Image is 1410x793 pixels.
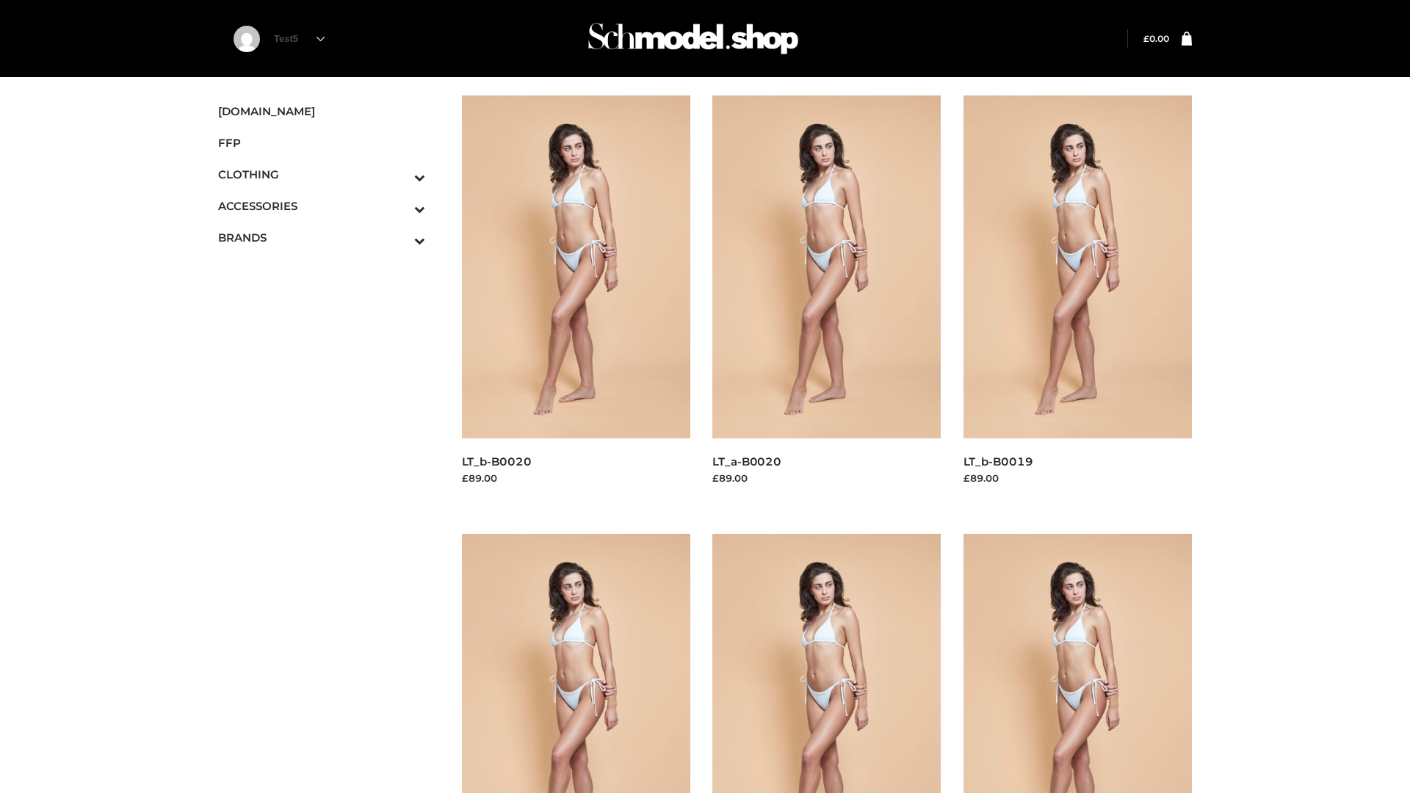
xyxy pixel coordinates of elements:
a: LT_b-B0019 [963,455,1033,468]
a: Read more [462,488,516,499]
button: Toggle Submenu [374,222,425,253]
a: BRANDSToggle Submenu [218,222,425,253]
a: CLOTHINGToggle Submenu [218,159,425,190]
span: ACCESSORIES [218,198,425,214]
a: Test5 [274,33,325,44]
a: £0.00 [1143,33,1169,44]
span: BRANDS [218,229,425,246]
span: [DOMAIN_NAME] [218,103,425,120]
img: Schmodel Admin 964 [583,10,803,68]
a: [DOMAIN_NAME] [218,95,425,127]
button: Toggle Submenu [374,190,425,222]
a: Read more [712,488,767,499]
span: CLOTHING [218,166,425,183]
div: £89.00 [712,471,941,485]
span: £ [1143,33,1149,44]
a: FFP [218,127,425,159]
a: Read more [963,488,1018,499]
bdi: 0.00 [1143,33,1169,44]
span: FFP [218,134,425,151]
a: LT_b-B0020 [462,455,532,468]
div: £89.00 [963,471,1193,485]
div: £89.00 [462,471,691,485]
button: Toggle Submenu [374,159,425,190]
a: ACCESSORIESToggle Submenu [218,190,425,222]
a: LT_a-B0020 [712,455,781,468]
